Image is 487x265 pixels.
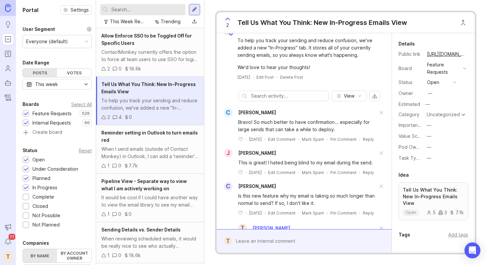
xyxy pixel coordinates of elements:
div: 4 [119,114,122,121]
div: Select All [71,103,92,106]
svg: toggle icon [81,82,91,87]
p: 60 [84,120,90,126]
div: · [327,170,328,175]
div: Pin Comment [330,210,356,216]
div: 1 [107,252,110,259]
div: 0 [119,65,122,72]
p: 526 [82,111,90,116]
span: Pipeline View - Separate way to view what I am actively working on [101,178,187,191]
span: Tell Us What You Think: New In-Progress Emails View [101,81,196,94]
div: When reviewing scheduled emails, it would be really nice to see who actually scheduled it versus ... [101,235,199,250]
button: View [332,91,367,101]
a: Portal [2,33,14,45]
div: T [224,237,232,245]
div: — [423,100,432,109]
div: We'd love to hear your thoughts! [238,64,378,71]
p: open [406,210,416,215]
div: Open Intercom Messenger [464,242,480,258]
div: 2 [107,114,110,121]
div: Posts [23,69,57,77]
div: — [427,154,431,162]
div: J [224,149,233,157]
div: — [427,132,431,140]
div: 7.1k [450,210,464,215]
div: · [245,210,246,216]
div: Reset [79,149,92,152]
div: 3 [438,210,447,215]
div: Closed [32,203,48,210]
div: 18.6k [129,65,141,72]
label: Importance [399,122,423,128]
div: Votes [57,69,91,77]
div: · [245,136,246,142]
img: member badge [243,228,248,233]
input: Search activity... [251,92,325,100]
div: Under Consideration [32,165,78,173]
div: Feature Requests [32,110,72,117]
div: This week [35,81,58,88]
div: ContactMonkey currently offers the option to force all team users to use SSO for login. I'd like ... [101,48,199,63]
a: Allow Enforce SSO to be Toggled Off for Specific UsersContactMonkey currently offers the option t... [96,28,204,77]
button: Mark Spam [302,136,324,142]
div: Date Range [23,59,49,67]
span: [PERSON_NAME] [238,110,276,115]
div: 18.6k [129,252,141,259]
div: · [298,170,299,175]
div: Everyone (default) [26,38,68,45]
div: 7.7k [129,162,138,169]
a: Create board [23,130,92,136]
div: C [224,182,233,191]
div: Reply [363,136,374,142]
div: This is great! I hated being blind to my email during the send. [238,159,378,166]
img: Canny Home [5,4,11,12]
div: Planned [32,175,50,182]
span: [DATE] [249,136,262,142]
div: Public link [399,50,422,58]
span: Sending Details vs. Sender Details [101,227,181,232]
a: Ideas [2,19,14,31]
span: [PERSON_NAME] [238,183,276,189]
a: C[PERSON_NAME] [220,108,276,117]
div: · [327,136,328,142]
span: View [344,93,354,99]
div: 5 [427,210,436,215]
div: Pin Comment [330,170,356,175]
div: · [264,210,265,216]
div: Edit Post [256,74,274,80]
div: Feature Requests [427,61,460,76]
div: Edit Comment [268,210,296,216]
div: Bravo! So much better to have confirmation... especially for large sends that can take a while to... [238,119,378,133]
div: 0 [129,114,132,121]
div: — [427,122,431,129]
div: C [224,108,233,117]
a: Tell Us What You Think: New In-Progress Emails ViewTo help you track your sending and reduce conf... [96,77,204,125]
div: Not Planned [32,221,60,228]
a: Tell Us What You Think: New In-Progress Emails Viewopen537.1k [399,182,468,220]
div: Category [399,111,422,118]
div: 0 [118,252,121,259]
div: Delete Post [280,74,303,80]
div: Uncategorized [427,112,460,117]
a: T[PERSON_NAME] [234,224,290,232]
div: — [427,143,431,151]
div: Details [399,40,415,48]
div: T [2,250,14,262]
label: Pod Ownership [399,144,432,150]
a: Pipeline View - Separate way to view what I am actively working onIt would be cool if I could hav... [96,174,204,222]
div: Add tags [448,231,468,238]
div: In Progress [32,184,57,191]
div: When I send emails (outside of Contact Monkey) in Outlook, I can add a 'reminder' flag (follow up... [101,145,199,160]
div: — [428,90,432,97]
div: This Week Requests Triage [110,18,146,25]
button: Close button [457,16,470,29]
label: By name [23,249,57,262]
a: Users [2,62,14,74]
div: User Segment [23,25,55,33]
div: Tell Us What You Think: New In-Progress Emails View [238,18,407,27]
div: T [238,224,247,232]
div: Reply [363,170,374,175]
div: open [427,79,439,86]
a: [DATE] [238,74,250,80]
div: · [359,170,360,175]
